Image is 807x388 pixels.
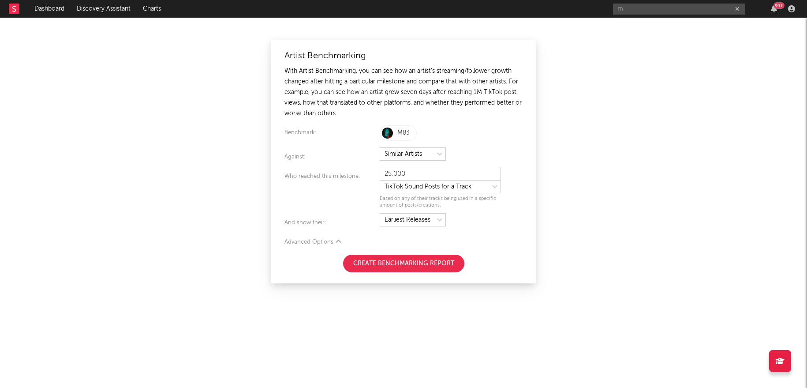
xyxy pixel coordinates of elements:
div: Benchmark: [284,128,380,143]
div: And show their: [284,218,380,228]
div: Advanced Options [284,237,523,248]
input: eg. 25,000 [380,167,501,180]
input: Search for artists [613,4,745,15]
div: Based on any of their tracks being used in a specific amount of posts/creations. [380,196,501,209]
div: 99 + [773,2,785,9]
div: With Artist Benchmarking, you can see how an artist's streaming/follower growth changed after hit... [284,66,523,119]
div: Artist Benchmarking [284,51,523,61]
div: M83 [397,128,410,138]
div: Who reached this milestone: [284,171,380,209]
button: 99+ [771,5,777,12]
div: Against: [284,152,380,162]
button: Create Benchmarking Report [343,255,464,272]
